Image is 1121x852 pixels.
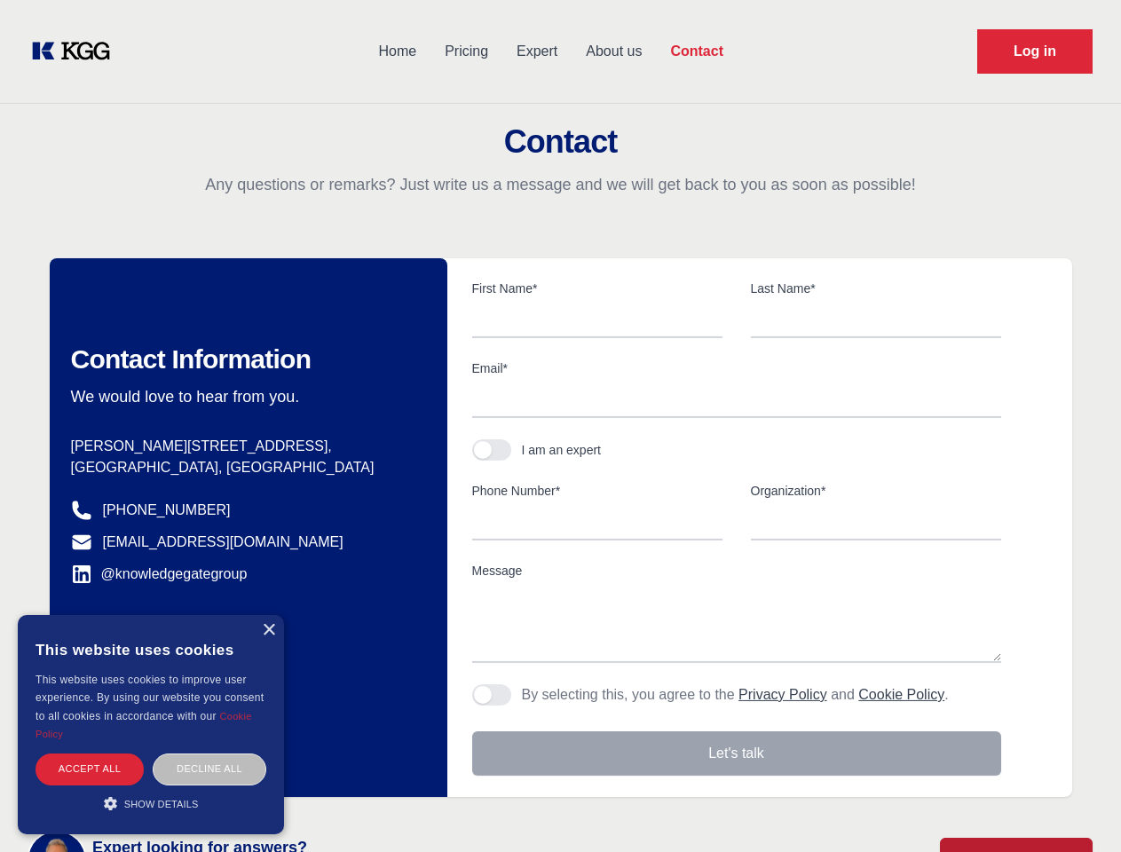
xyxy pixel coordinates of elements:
[153,753,266,785] div: Decline all
[977,29,1093,74] a: Request Demo
[472,731,1001,776] button: Let's talk
[738,687,827,702] a: Privacy Policy
[21,124,1100,160] h2: Contact
[472,562,1001,580] label: Message
[36,628,266,671] div: This website uses cookies
[103,500,231,521] a: [PHONE_NUMBER]
[71,457,419,478] p: [GEOGRAPHIC_DATA], [GEOGRAPHIC_DATA]
[1032,767,1121,852] iframe: Chat Widget
[36,711,252,739] a: Cookie Policy
[71,343,419,375] h2: Contact Information
[71,436,419,457] p: [PERSON_NAME][STREET_ADDRESS],
[656,28,738,75] a: Contact
[28,37,124,66] a: KOL Knowledge Platform: Talk to Key External Experts (KEE)
[36,674,264,722] span: This website uses cookies to improve user experience. By using our website you consent to all coo...
[472,482,722,500] label: Phone Number*
[71,386,419,407] p: We would love to hear from you.
[71,564,248,585] a: @knowledgegategroup
[522,441,602,459] div: I am an expert
[502,28,572,75] a: Expert
[472,280,722,297] label: First Name*
[430,28,502,75] a: Pricing
[36,753,144,785] div: Accept all
[36,794,266,812] div: Show details
[21,174,1100,195] p: Any questions or remarks? Just write us a message and we will get back to you as soon as possible!
[751,280,1001,297] label: Last Name*
[124,799,199,809] span: Show details
[103,532,343,553] a: [EMAIL_ADDRESS][DOMAIN_NAME]
[751,482,1001,500] label: Organization*
[364,28,430,75] a: Home
[472,359,1001,377] label: Email*
[262,624,275,637] div: Close
[572,28,656,75] a: About us
[858,687,944,702] a: Cookie Policy
[522,684,949,706] p: By selecting this, you agree to the and .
